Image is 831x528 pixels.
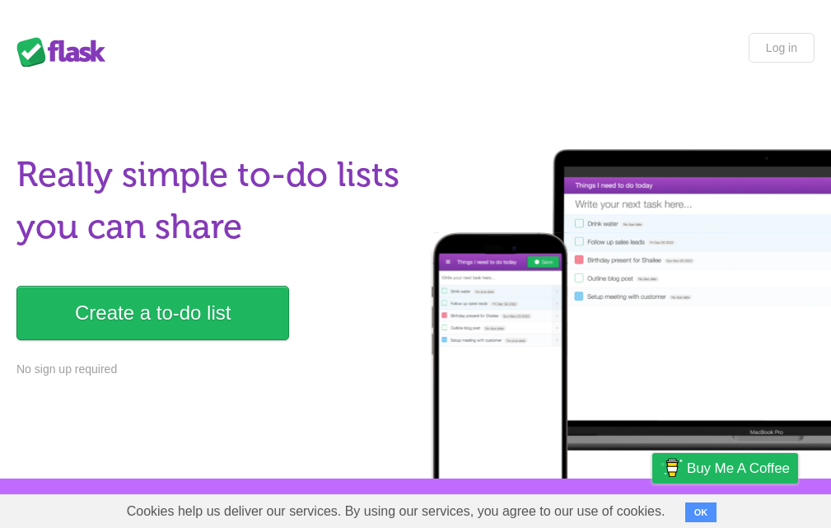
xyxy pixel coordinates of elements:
[16,37,115,67] div: Flask Lists
[16,361,407,378] p: No sign up required
[16,286,289,340] a: Create a to-do list
[749,33,815,63] a: Log in
[661,454,683,482] img: Buy me a coffee
[652,453,798,484] a: Buy me a coffee
[110,495,682,528] span: Cookies help us deliver our services. By using our services, you agree to our use of cookies.
[687,454,790,483] span: Buy me a coffee
[16,149,407,253] h1: Really simple to-do lists you can share
[685,502,717,522] button: OK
